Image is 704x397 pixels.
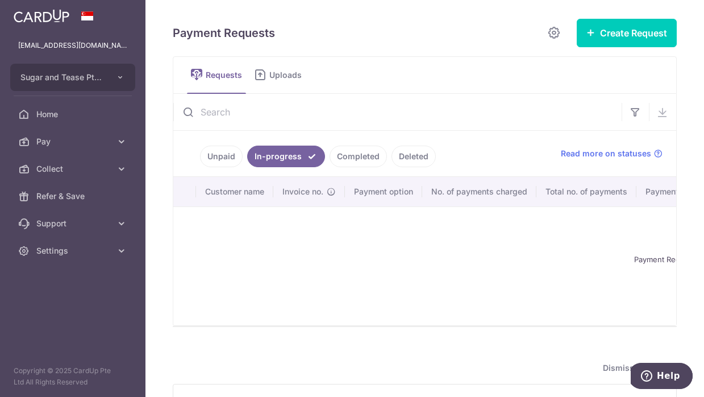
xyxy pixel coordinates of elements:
[330,146,387,167] a: Completed
[645,186,693,197] span: Payment ref.
[577,19,677,47] button: Create Request
[561,148,663,159] a: Read more on statuses
[36,163,111,175] span: Collect
[247,146,325,167] a: In-progress
[36,109,111,120] span: Home
[26,8,49,18] span: Help
[187,57,246,93] a: Requests
[282,186,323,197] span: Invoice no.
[561,148,651,159] span: Read more on statuses
[36,218,111,229] span: Support
[206,69,246,81] span: Requests
[20,72,105,83] span: Sugar and Tease Pte Ltd
[603,361,672,375] span: Dismiss guide
[10,64,135,91] button: Sugar and Tease Pte Ltd
[269,69,310,81] span: Uploads
[200,146,243,167] a: Unpaid
[36,245,111,257] span: Settings
[36,191,111,202] span: Refer & Save
[173,24,275,42] h5: Payment Requests
[545,186,627,197] span: Total no. of payments
[251,57,310,93] a: Uploads
[431,186,527,197] span: No. of payments charged
[631,363,693,391] iframe: Opens a widget where you can find more information
[14,9,69,23] img: CardUp
[196,177,273,206] th: Customer name
[354,186,413,197] span: Payment option
[391,146,436,167] a: Deleted
[36,136,111,147] span: Pay
[173,94,622,130] input: Search
[18,40,127,51] p: [EMAIL_ADDRESS][DOMAIN_NAME]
